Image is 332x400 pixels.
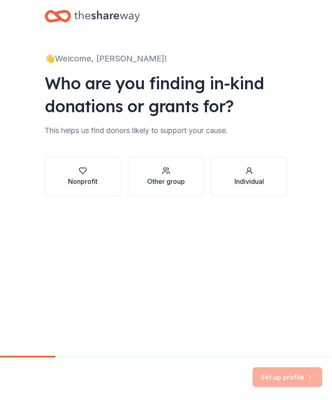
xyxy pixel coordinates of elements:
div: 👋 Welcome, [PERSON_NAME]! [45,52,287,65]
div: Who are you finding in-kind donations or grants for? [45,72,287,118]
button: Nonprofit [45,157,121,196]
button: Individual [211,157,287,196]
div: This helps us find donors likely to support your cause. [45,124,287,137]
div: Other group [147,176,185,186]
button: Other group [128,157,205,196]
div: Individual [234,176,264,186]
div: Nonprofit [68,176,98,186]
